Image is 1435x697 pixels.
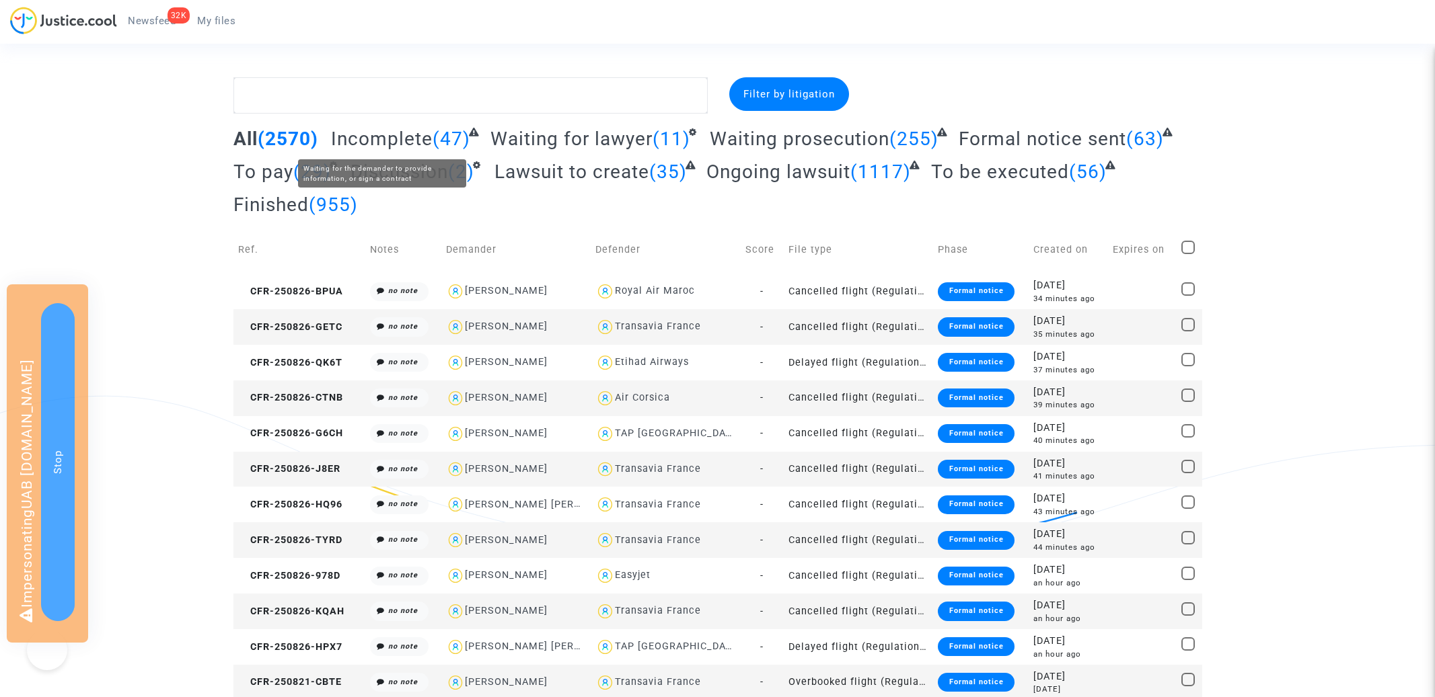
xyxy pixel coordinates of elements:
[365,226,441,274] td: Notes
[351,161,448,183] span: Discussion
[446,317,466,337] img: icon-user.svg
[465,427,548,439] div: [PERSON_NAME]
[1033,293,1103,304] div: 34 minutes ago
[238,321,342,333] span: CFR-250826-GETC
[388,464,418,473] i: no note
[197,15,235,27] span: My files
[615,427,741,439] div: TAP [GEOGRAPHIC_DATA]
[1033,421,1103,436] div: [DATE]
[238,606,344,617] span: CFR-250826-KQAH
[388,606,418,615] i: no note
[52,450,64,474] span: Stop
[938,567,1014,585] div: Formal notice
[494,161,649,183] span: Lawsuit to create
[784,487,934,522] td: Cancelled flight (Regulation EC 261/2004)
[615,356,689,368] div: Etihad Airways
[938,460,1014,479] div: Formal notice
[446,495,466,514] img: icon-user.svg
[784,345,934,380] td: Delayed flight (Regulation EC 261/2004)
[388,499,418,508] i: no note
[465,392,548,403] div: [PERSON_NAME]
[238,286,343,297] span: CFR-250826-BPUA
[595,317,615,337] img: icon-user.svg
[595,637,615,657] img: icon-user.svg
[741,226,783,274] td: Score
[1033,470,1103,482] div: 41 minutes ago
[595,388,615,408] img: icon-user.svg
[331,128,433,150] span: Incomplete
[1033,385,1103,400] div: [DATE]
[446,424,466,444] img: icon-user.svg
[615,605,701,616] div: Transavia France
[595,460,615,479] img: icon-user.svg
[117,11,186,31] a: 32KNewsfeed
[889,128,939,150] span: (255)
[760,641,764,653] span: -
[959,128,1126,150] span: Formal notice sent
[465,569,548,581] div: [PERSON_NAME]
[128,15,176,27] span: Newsfeed
[784,274,934,309] td: Cancelled flight (Regulation EC 261/2004)
[1033,634,1103,649] div: [DATE]
[595,495,615,514] img: icon-user.svg
[595,424,615,444] img: icon-user.svg
[938,531,1014,550] div: Formal notice
[465,321,548,332] div: [PERSON_NAME]
[615,285,695,296] div: Royal Air Maroc
[784,452,934,487] td: Cancelled flight (Regulation EC 261/2004)
[1033,684,1103,695] div: [DATE]
[653,128,690,150] span: (11)
[1033,527,1103,542] div: [DATE]
[388,286,418,295] i: no note
[238,499,342,510] span: CFR-250826-HQ96
[595,530,615,550] img: icon-user.svg
[615,641,741,652] div: TAP [GEOGRAPHIC_DATA]
[595,353,615,372] img: icon-user.svg
[706,161,850,183] span: Ongoing lawsuit
[615,676,701,688] div: Transavia France
[1033,364,1103,376] div: 37 minutes ago
[933,226,1029,274] td: Phase
[465,356,548,368] div: [PERSON_NAME]
[465,676,548,688] div: [PERSON_NAME]
[465,463,548,475] div: [PERSON_NAME]
[760,392,764,403] span: -
[238,427,343,439] span: CFR-250826-G6CH
[465,499,634,510] div: [PERSON_NAME] [PERSON_NAME]
[1033,435,1103,446] div: 40 minutes ago
[465,534,548,546] div: [PERSON_NAME]
[938,424,1014,443] div: Formal notice
[446,602,466,621] img: icon-user.svg
[1033,563,1103,577] div: [DATE]
[233,194,309,216] span: Finished
[238,534,342,546] span: CFR-250826-TYRD
[238,641,342,653] span: CFR-250826-HPX7
[41,303,75,621] button: Stop
[1029,226,1108,274] td: Created on
[1033,542,1103,553] div: 44 minutes ago
[446,282,466,301] img: icon-user.svg
[388,571,418,579] i: no note
[388,429,418,438] i: no note
[448,161,474,183] span: (2)
[595,602,615,621] img: icon-user.svg
[10,7,117,34] img: jc-logo.svg
[1033,491,1103,506] div: [DATE]
[938,388,1014,407] div: Formal notice
[1126,128,1164,150] span: (63)
[388,358,418,366] i: no note
[238,570,340,581] span: CFR-250826-978D
[1033,506,1103,518] div: 43 minutes ago
[595,566,615,585] img: icon-user.svg
[784,380,934,416] td: Cancelled flight (Regulation EC 261/2004)
[595,282,615,301] img: icon-user.svg
[850,161,911,183] span: (1117)
[784,226,934,274] td: File type
[760,499,764,510] span: -
[760,606,764,617] span: -
[446,530,466,550] img: icon-user.svg
[1033,314,1103,329] div: [DATE]
[238,463,340,475] span: CFR-250826-J8ER
[233,226,365,274] td: Ref.
[258,128,318,150] span: (2570)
